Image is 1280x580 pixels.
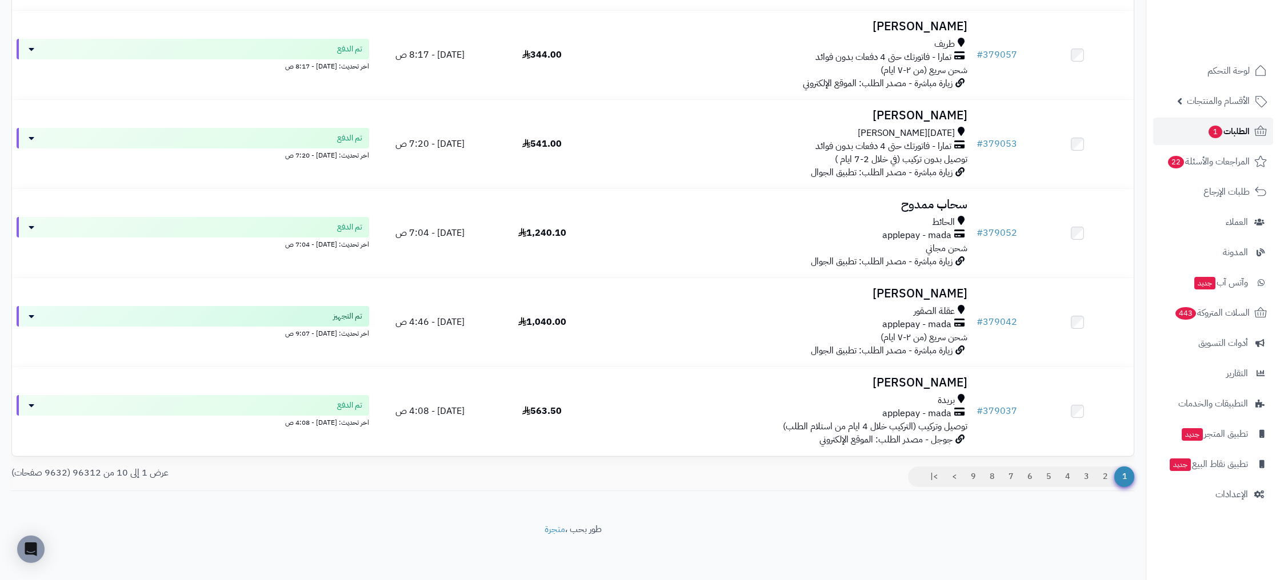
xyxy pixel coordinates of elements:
[835,152,967,166] span: توصيل بدون تركيب (في خلال 2-7 ايام )
[1194,277,1215,289] span: جديد
[1001,466,1021,487] a: 7
[545,522,565,536] a: متجرة
[395,315,465,329] span: [DATE] - 4:46 ص
[1181,426,1248,442] span: تطبيق المتجر
[1207,63,1250,79] span: لوحة التحكم
[977,226,983,240] span: #
[977,315,1017,329] a: #379042
[945,466,964,487] a: >
[603,198,967,211] h3: سحاب ممدوح
[938,394,955,407] span: بريدة
[17,416,369,428] div: اخر تحديث: [DATE] - 4:08 ص
[1153,269,1273,296] a: وآتس آبجديد
[1203,184,1250,200] span: طلبات الإرجاع
[17,237,369,249] div: اخر تحديث: [DATE] - 7:04 ص
[1174,305,1250,321] span: السلات المتروكة
[1198,335,1248,351] span: أدوات التسويق
[881,331,967,344] span: شحن سريع (من ٢-٧ ايام)
[1187,93,1250,109] span: الأقسام والمنتجات
[337,132,362,144] span: تم الدفع
[977,404,1017,418] a: #379037
[1193,275,1248,291] span: وآتس آب
[1058,466,1077,487] a: 4
[1153,239,1273,266] a: المدونة
[977,48,1017,62] a: #379057
[1223,244,1248,260] span: المدونة
[1178,396,1248,412] span: التطبيقات والخدمات
[337,43,362,55] span: تم الدفع
[882,229,951,242] span: applepay - mada
[603,376,967,389] h3: [PERSON_NAME]
[522,48,562,62] span: 344.00
[934,38,955,51] span: طريف
[1170,458,1191,471] span: جديد
[17,535,45,563] div: Open Intercom Messenger
[1169,456,1248,472] span: تطبيق نقاط البيع
[982,466,1002,487] a: 8
[963,466,983,487] a: 9
[1153,299,1273,327] a: السلات المتروكة443
[522,404,562,418] span: 563.50
[1153,360,1273,387] a: التقارير
[977,226,1017,240] a: #379052
[1153,118,1273,145] a: الطلبات1
[1153,329,1273,357] a: أدوات التسويق
[1153,57,1273,84] a: لوحة التحكم
[1153,390,1273,417] a: التطبيقات والخدمات
[333,311,362,322] span: تم التجهيز
[1095,466,1115,487] a: 2
[1168,156,1184,168] span: 22
[603,20,967,33] h3: [PERSON_NAME]
[815,51,951,64] span: تمارا - فاتورتك حتى 4 دفعات بدون فوائد
[1077,466,1096,487] a: 3
[1226,365,1248,381] span: التقارير
[1175,307,1196,320] span: 443
[1167,154,1250,170] span: المراجعات والأسئلة
[1215,486,1248,502] span: الإعدادات
[603,109,967,122] h3: [PERSON_NAME]
[395,404,465,418] span: [DATE] - 4:08 ص
[603,287,967,300] h3: [PERSON_NAME]
[811,166,953,179] span: زيارة مباشرة - مصدر الطلب: تطبيق الجوال
[1020,466,1039,487] a: 6
[1209,126,1222,138] span: 1
[1207,123,1250,139] span: الطلبات
[811,344,953,357] span: زيارة مباشرة - مصدر الطلب: تطبيق الجوال
[1153,148,1273,175] a: المراجعات والأسئلة22
[395,48,465,62] span: [DATE] - 8:17 ص
[1153,420,1273,448] a: تطبيق المتجرجديد
[1153,450,1273,478] a: تطبيق نقاط البيعجديد
[819,433,953,446] span: جوجل - مصدر الطلب: الموقع الإلكتروني
[882,407,951,420] span: applepay - mada
[518,226,566,240] span: 1,240.10
[1039,466,1058,487] a: 5
[518,315,566,329] span: 1,040.00
[1226,214,1248,230] span: العملاء
[977,48,983,62] span: #
[977,404,983,418] span: #
[1114,466,1134,487] span: 1
[783,420,967,433] span: توصيل وتركيب (التركيب خلال 4 ايام من استلام الطلب)
[914,305,955,318] span: عقلة الصقور
[17,327,369,339] div: اخر تحديث: [DATE] - 9:07 ص
[17,148,369,160] div: اخر تحديث: [DATE] - 7:20 ص
[395,137,465,151] span: [DATE] - 7:20 ص
[337,400,362,411] span: تم الدفع
[882,318,951,331] span: applepay - mada
[977,137,1017,151] a: #379053
[977,315,983,329] span: #
[858,127,955,140] span: [DATE][PERSON_NAME]
[17,59,369,71] div: اخر تحديث: [DATE] - 8:17 ص
[815,140,951,153] span: تمارا - فاتورتك حتى 4 دفعات بدون فوائد
[923,466,945,487] a: >|
[1153,481,1273,508] a: الإعدادات
[1153,178,1273,206] a: طلبات الإرجاع
[926,241,967,255] span: شحن مجاني
[1182,428,1203,441] span: جديد
[811,255,953,268] span: زيارة مباشرة - مصدر الطلب: تطبيق الجوال
[337,221,362,233] span: تم الدفع
[522,137,562,151] span: 541.00
[932,216,955,229] span: الحائط
[977,137,983,151] span: #
[881,63,967,77] span: شحن سريع (من ٢-٧ ايام)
